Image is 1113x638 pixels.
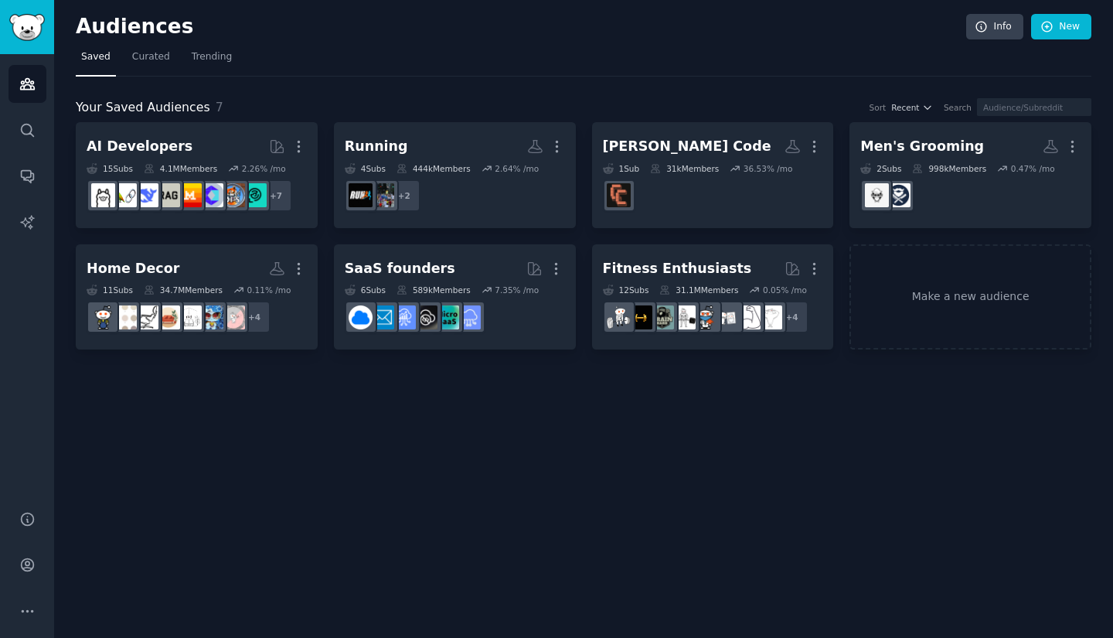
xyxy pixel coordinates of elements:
a: AI Developers15Subs4.1MMembers2.26% /mo+7AIDevelopersSocietyllmopsOpenSourceAIMistralAIRagDeepSee... [76,122,318,228]
img: InteriorDesign [178,305,202,329]
span: 7 [216,100,223,114]
img: MistralAI [178,183,202,207]
div: + 4 [776,301,808,333]
div: 0.11 % /mo [247,285,291,295]
img: Rag [156,183,180,207]
img: GymMotivation [650,305,674,329]
a: Trending [186,45,237,77]
span: Recent [891,102,919,113]
a: [PERSON_NAME] Code1Sub31kMembers36.53% /moClaudeCode [592,122,834,228]
span: Your Saved Audiences [76,98,210,118]
div: 2 Sub s [860,163,901,174]
div: 444k Members [397,163,471,174]
div: 2.64 % /mo [495,163,539,174]
img: mensgrooming [865,183,889,207]
img: homedecoratingCJ [113,305,137,329]
div: Running [345,137,408,156]
span: Trending [192,50,232,64]
a: Fitness Enthusiasts12Subs31.1MMembers0.05% /mo+4Fitnessstrength_trainingloseitHealthGYMGymMotivat... [592,244,834,350]
div: + 7 [260,179,292,212]
div: Fitness Enthusiasts [603,259,752,278]
div: 4.1M Members [144,163,217,174]
img: NoCodeSaaS [414,305,437,329]
span: Curated [132,50,170,64]
h2: Audiences [76,15,966,39]
div: Search [944,102,972,113]
div: 11 Sub s [87,285,133,295]
img: weightroom [607,305,631,329]
div: AI Developers [87,137,192,156]
div: SaaS founders [345,259,455,278]
div: 0.47 % /mo [1011,163,1055,174]
div: + 2 [388,179,420,212]
div: 4 Sub s [345,163,386,174]
button: Recent [891,102,933,113]
div: [PERSON_NAME] Code [603,137,771,156]
a: Info [966,14,1023,40]
div: 1 Sub [603,163,640,174]
div: 34.7M Members [144,285,223,295]
img: malegrooming [887,183,910,207]
img: beginnerrunning [349,183,373,207]
div: Men's Grooming [860,137,984,156]
div: 15 Sub s [87,163,133,174]
img: DesignMyRoom [221,305,245,329]
img: SaaSSales [392,305,416,329]
img: B2BSaaS [349,305,373,329]
img: microsaas [435,305,459,329]
div: 36.53 % /mo [744,163,793,174]
img: DIY [91,305,115,329]
img: AIDevelopersSociety [243,183,267,207]
img: strength_training [737,305,761,329]
div: 12 Sub s [603,285,649,295]
a: Saved [76,45,116,77]
a: New [1031,14,1091,40]
img: maximalism [199,305,223,329]
img: Fitness [758,305,782,329]
div: 31k Members [650,163,719,174]
div: Sort [870,102,887,113]
div: Home Decor [87,259,179,278]
input: Audience/Subreddit [977,98,1091,116]
img: llmops [221,183,245,207]
img: SaaS [457,305,481,329]
img: workout [628,305,652,329]
img: interiordecorating [156,305,180,329]
div: + 4 [238,301,271,333]
div: 589k Members [397,285,471,295]
a: Make a new audience [849,244,1091,350]
img: firstmarathon [370,183,394,207]
a: Men's Grooming2Subs998kMembers0.47% /momalegroomingmensgrooming [849,122,1091,228]
img: ollama [91,183,115,207]
div: 6 Sub s [345,285,386,295]
img: OpenSourceAI [199,183,223,207]
a: Curated [127,45,175,77]
div: 998k Members [912,163,986,174]
img: GYM [672,305,696,329]
img: LangChain [113,183,137,207]
img: SaaS_Email_Marketing [370,305,394,329]
span: Saved [81,50,111,64]
img: ClaudeCode [607,183,631,207]
div: 31.1M Members [659,285,738,295]
img: loseit [715,305,739,329]
img: Health [693,305,717,329]
img: GummySearch logo [9,14,45,41]
img: malelivingspace [134,305,158,329]
a: Running4Subs444kMembers2.64% /mo+2firstmarathonbeginnerrunning [334,122,576,228]
a: Home Decor11Subs34.7MMembers0.11% /mo+4DesignMyRoommaximalismInteriorDesigninteriordecoratingmale... [76,244,318,350]
div: 7.35 % /mo [495,285,539,295]
div: 0.05 % /mo [763,285,807,295]
img: DeepSeek [134,183,158,207]
div: 2.26 % /mo [242,163,286,174]
a: SaaS founders6Subs589kMembers7.35% /moSaaSmicrosaasNoCodeSaaSSaaSSalesSaaS_Email_MarketingB2BSaaS [334,244,576,350]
